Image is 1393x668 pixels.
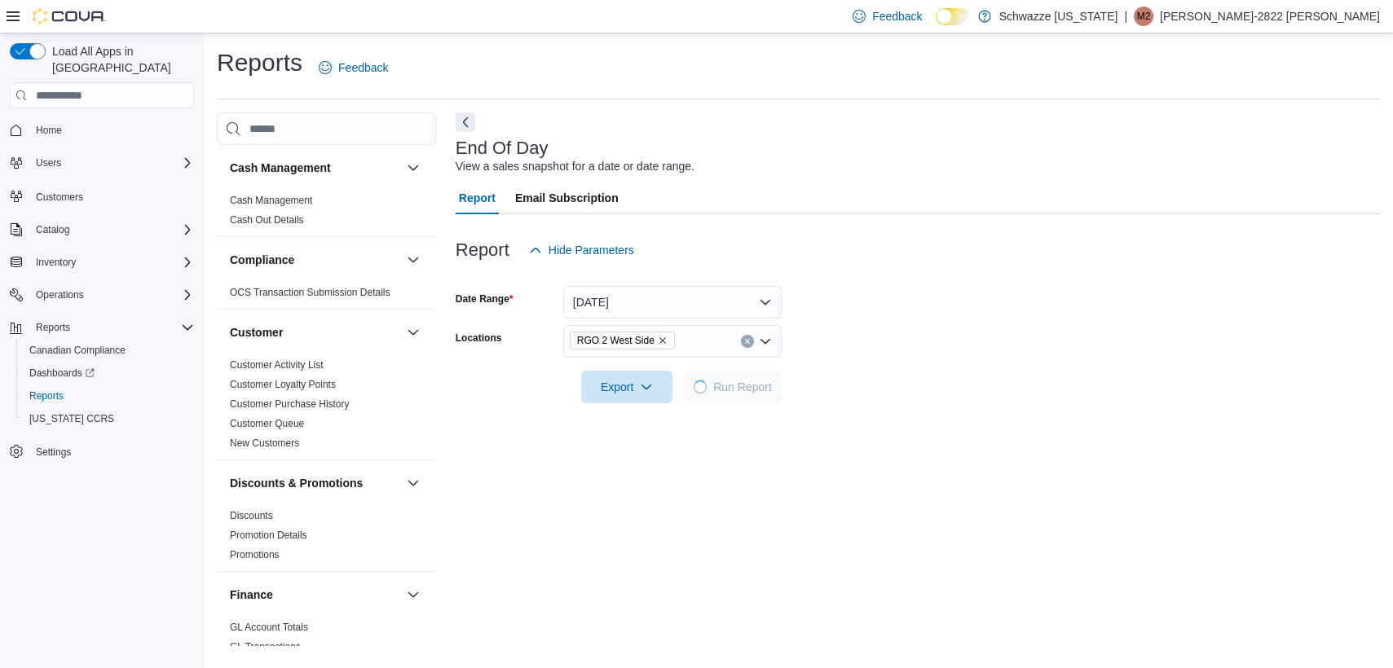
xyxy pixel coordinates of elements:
[230,621,308,634] span: GL Account Totals
[46,43,194,76] span: Load All Apps in [GEOGRAPHIC_DATA]
[456,332,502,345] label: Locations
[217,191,436,236] div: Cash Management
[230,641,301,653] a: GL Transactions
[230,548,280,561] span: Promotions
[29,121,68,140] a: Home
[230,587,400,603] button: Finance
[29,412,114,425] span: [US_STATE] CCRS
[456,240,509,260] h3: Report
[230,378,336,391] span: Customer Loyalty Points
[456,292,514,305] label: Date Range
[36,223,69,236] span: Catalog
[29,367,95,380] span: Dashboards
[29,285,194,305] span: Operations
[230,214,304,226] a: Cash Out Details
[29,220,194,240] span: Catalog
[217,283,436,309] div: Compliance
[29,153,194,173] span: Users
[230,358,324,371] span: Customer Activity List
[230,287,390,298] a: OCS Transaction Submission Details
[230,398,350,410] a: Customer Purchase History
[1160,7,1380,26] p: [PERSON_NAME]-2822 [PERSON_NAME]
[563,286,782,319] button: [DATE]
[3,152,201,174] button: Users
[230,418,304,429] a: Customer Queue
[403,250,423,270] button: Compliance
[230,530,307,541] a: Promotion Details
[36,288,84,301] span: Operations
[230,379,336,390] a: Customer Loyalty Points
[230,213,304,226] span: Cash Out Details
[230,324,400,341] button: Customer
[29,153,68,173] button: Users
[23,409,121,428] a: [US_STATE] CCRS
[522,234,641,266] button: Hide Parameters
[230,195,312,206] a: Cash Management
[230,549,280,560] a: Promotions
[16,339,201,362] button: Canadian Compliance
[3,440,201,464] button: Settings
[230,324,283,341] h3: Customer
[872,8,922,24] span: Feedback
[217,506,436,571] div: Discounts & Promotions
[3,316,201,339] button: Reports
[1134,7,1153,26] div: Matthew-2822 Duran
[403,473,423,493] button: Discounts & Promotions
[3,251,201,274] button: Inventory
[549,242,634,258] span: Hide Parameters
[23,363,101,383] a: Dashboards
[33,8,106,24] img: Cova
[459,182,496,214] span: Report
[591,371,663,403] span: Export
[936,25,937,26] span: Dark Mode
[217,355,436,459] div: Customer
[658,336,668,345] button: Remove RGO 2 West Side from selection in this group
[3,218,201,241] button: Catalog
[230,160,400,176] button: Cash Management
[230,252,294,268] h3: Compliance
[741,335,754,348] button: Clear input
[999,7,1118,26] p: Schwazze [US_STATE]
[456,158,694,175] div: View a sales snapshot for a date or date range.
[230,417,304,430] span: Customer Queue
[36,321,70,334] span: Reports
[338,59,388,76] span: Feedback
[29,120,194,140] span: Home
[36,256,76,269] span: Inventory
[29,186,194,206] span: Customers
[23,341,132,360] a: Canadian Compliance
[759,335,772,348] button: Open list of options
[456,112,475,132] button: Next
[230,437,299,450] span: New Customers
[230,252,400,268] button: Compliance
[23,409,194,428] span: Washington CCRS
[29,389,64,402] span: Reports
[403,323,423,342] button: Customer
[29,285,90,305] button: Operations
[230,475,400,491] button: Discounts & Promotions
[217,617,436,663] div: Finance
[36,191,83,204] span: Customers
[29,318,194,337] span: Reports
[1137,7,1151,26] span: M2
[230,510,273,521] a: Discounts
[570,332,675,349] span: RGO 2 West Side
[230,437,299,449] a: New Customers
[23,363,194,383] span: Dashboards
[694,380,707,393] span: Loading
[230,509,273,522] span: Discounts
[936,8,970,25] input: Dark Mode
[36,156,61,169] span: Users
[230,359,324,371] a: Customer Activity List
[23,341,194,360] span: Canadian Compliance
[36,124,62,137] span: Home
[515,182,619,214] span: Email Subscription
[403,585,423,604] button: Finance
[230,194,312,207] span: Cash Management
[230,622,308,633] a: GL Account Totals
[230,286,390,299] span: OCS Transaction Submission Details
[16,362,201,385] a: Dashboards
[3,283,201,306] button: Operations
[230,160,331,176] h3: Cash Management
[10,112,194,506] nav: Complex example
